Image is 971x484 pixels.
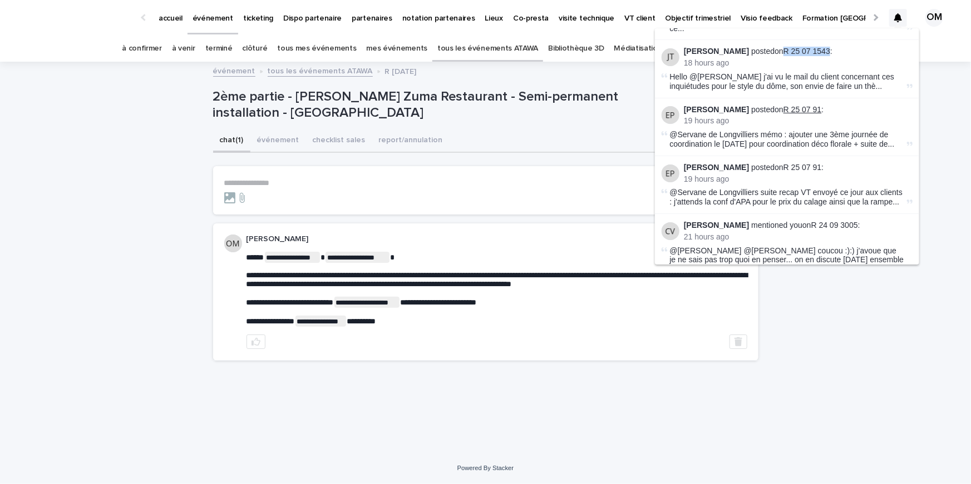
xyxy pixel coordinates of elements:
[242,36,267,62] a: clôturé
[662,48,679,66] img: Joy Tarade
[268,64,373,77] a: tous les événements ATAWA
[670,188,905,207] span: @Servane de Longvilliers suite recap VT envoyé ce jour aux clients : j'attends la conf d'APA pour...
[662,164,679,182] img: Estelle Prochasson
[437,36,538,62] a: tous les événements ATAWA
[684,221,913,230] p: mentioned you on :
[684,221,749,229] strong: [PERSON_NAME]
[306,129,372,153] button: checklist sales
[457,465,514,471] a: Powered By Stacker
[372,129,450,153] button: report/annulation
[684,116,913,126] p: 19 hours ago
[684,58,913,68] p: 18 hours ago
[811,221,858,229] a: R 24 09 3005
[548,36,604,62] a: Bibliothèque 3D
[22,7,130,29] img: Ls34BcGeRexTGTNfXpUC
[172,36,195,62] a: à venir
[213,89,672,121] p: 2ème partie - [PERSON_NAME] Zuma Restaurant - Semi-permanent installation - [GEOGRAPHIC_DATA]
[250,129,306,153] button: événement
[684,47,913,56] p: posted on :
[783,105,822,114] a: R 25 07 91
[684,105,749,114] strong: [PERSON_NAME]
[213,64,255,77] a: événement
[670,246,905,274] span: @[PERSON_NAME] @[PERSON_NAME] coucou :):) j'avoue que je ne sais pas trop quoi en penser... on en...
[684,163,913,172] p: posted on :
[684,47,749,56] strong: [PERSON_NAME]
[614,36,688,62] a: Médiatisation à venir
[662,222,679,240] img: Cynthia Vitale
[277,36,356,62] a: tous mes événements
[783,47,830,56] a: R 25 07 1543
[213,129,250,153] button: chat (1)
[684,174,913,184] p: 19 hours ago
[670,130,905,149] span: @Servane de Longvilliers mémo : ajouter une 3ème journée de coordination le [DATE] pour coordinat...
[662,106,679,124] img: Estelle Prochasson
[247,335,265,349] button: like this post
[122,36,162,62] a: à confirmer
[925,9,943,27] div: OM
[205,36,233,62] a: terminé
[730,335,747,349] button: Delete post
[783,163,822,172] a: R 25 07 91
[684,232,913,242] p: 21 hours ago
[385,64,417,77] p: R [DATE]
[684,163,749,172] strong: [PERSON_NAME]
[366,36,427,62] a: mes événements
[670,72,905,91] span: Hello @[PERSON_NAME] j'ai vu le mail du client concernant ces inquiétudes pour le style du dôme, ...
[684,105,913,114] p: posted on :
[247,234,679,244] p: [PERSON_NAME]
